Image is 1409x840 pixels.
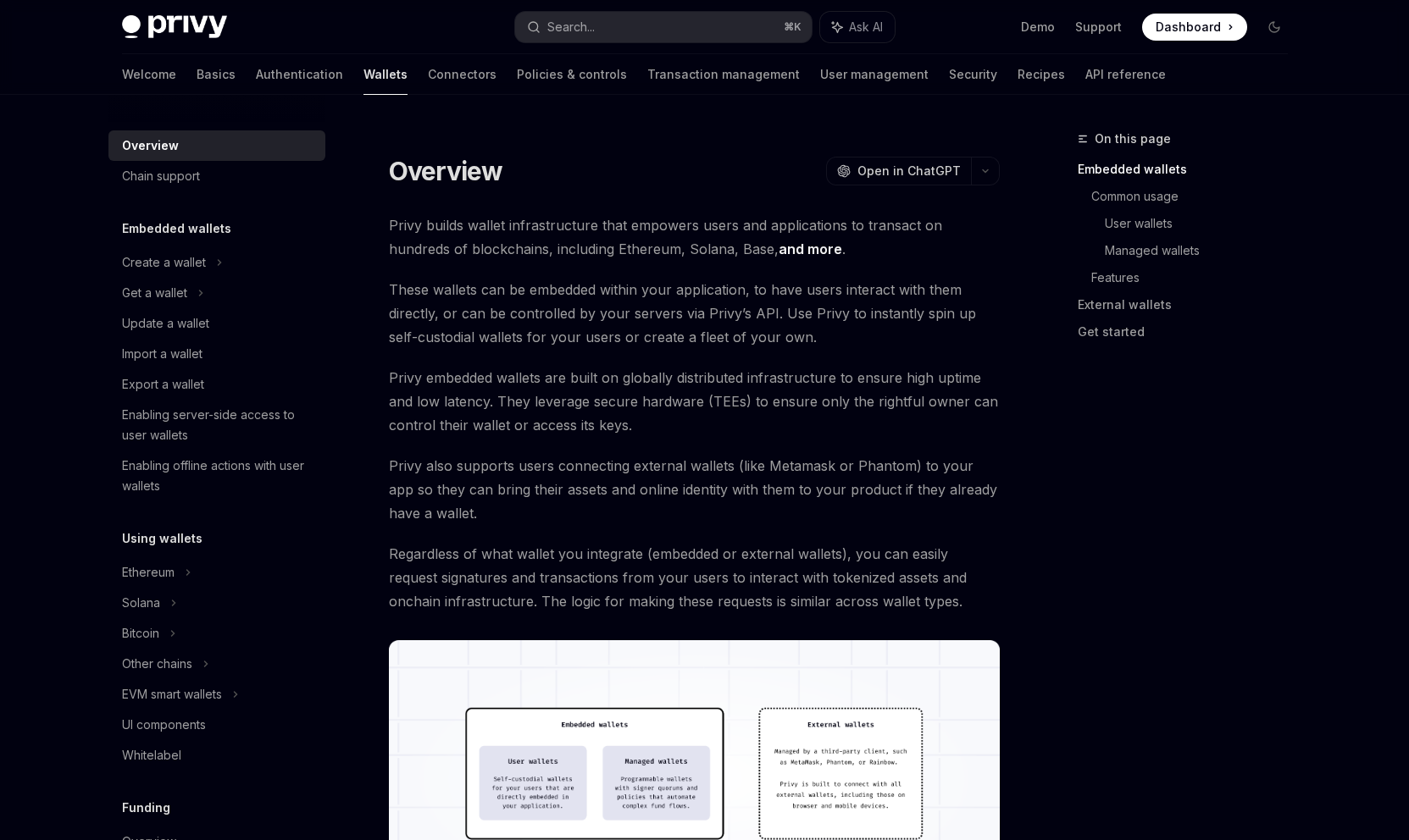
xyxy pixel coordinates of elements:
button: Open in ChatGPT [826,157,971,185]
a: API reference [1085,54,1166,95]
div: Ethereum [122,562,175,583]
a: Import a wallet [108,339,325,369]
a: Update a wallet [108,308,325,339]
div: Enabling server-side access to user wallets [122,405,315,445]
a: Policies & controls [517,54,627,95]
span: Regardless of what wallet you integrate (embedded or external wallets), you can easily request si... [389,542,1000,613]
h5: Embedded wallets [122,218,231,239]
a: Basics [197,54,236,95]
h5: Funding [122,798,170,818]
div: Get a wallet [122,283,187,303]
div: UI components [122,715,206,735]
div: Import a wallet [122,344,202,364]
a: Enabling offline actions with user wallets [108,450,325,501]
span: Privy also supports users connecting external wallets (like Metamask or Phantom) to your app so t... [389,454,1000,525]
a: Features [1091,264,1301,291]
span: Ask AI [849,19,883,36]
span: Privy embedded wallets are built on globally distributed infrastructure to ensure high uptime and... [389,366,1000,437]
a: Recipes [1018,54,1065,95]
a: Transaction management [647,54,800,95]
a: Demo [1021,19,1055,36]
a: Export a wallet [108,369,325,400]
a: Get started [1078,318,1301,345]
div: Export a wallet [122,374,204,395]
a: User management [820,54,929,95]
div: Search... [547,17,595,37]
a: Dashboard [1142,14,1247,41]
button: Toggle dark mode [1261,14,1288,41]
h5: Using wallets [122,528,202,549]
div: Other chains [122,654,192,674]
a: Enabling server-side access to user wallets [108,400,325,450]
button: Ask AI [820,12,895,42]
div: EVM smart wallets [122,684,222,705]
div: Solana [122,593,160,613]
a: UI components [108,710,325,740]
a: Authentication [256,54,343,95]
span: These wallets can be embedded within your application, to have users interact with them directly,... [389,278,1000,349]
a: and more [779,240,842,258]
button: Search...⌘K [515,12,812,42]
div: Chain support [122,166,200,186]
a: Security [949,54,997,95]
img: dark logo [122,15,227,39]
div: Enabling offline actions with user wallets [122,456,315,496]
a: External wallets [1078,291,1301,318]
a: Chain support [108,161,325,191]
span: Dashboard [1156,19,1221,36]
span: Privy builds wallet infrastructure that empowers users and applications to transact on hundreds o... [389,213,1000,261]
a: Common usage [1091,183,1301,210]
div: Update a wallet [122,313,209,334]
a: Connectors [428,54,496,95]
a: Whitelabel [108,740,325,771]
a: Overview [108,130,325,161]
div: Create a wallet [122,252,206,273]
a: Managed wallets [1105,237,1301,264]
a: User wallets [1105,210,1301,237]
div: Bitcoin [122,623,159,644]
a: Wallets [363,54,408,95]
a: Welcome [122,54,176,95]
div: Whitelabel [122,745,181,765]
span: ⌘ K [784,20,802,34]
div: Overview [122,135,179,156]
h1: Overview [389,156,503,186]
span: On this page [1095,129,1171,149]
a: Support [1075,19,1122,36]
a: Embedded wallets [1078,156,1301,183]
span: Open in ChatGPT [857,163,961,180]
